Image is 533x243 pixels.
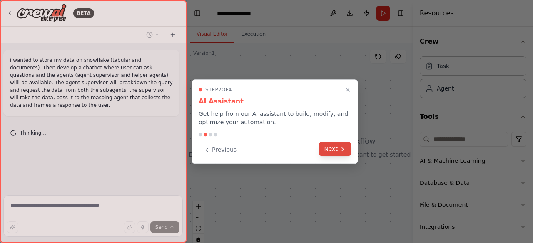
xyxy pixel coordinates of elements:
button: Hide left sidebar [192,7,203,19]
button: Previous [199,143,242,157]
button: Next [319,142,351,156]
span: Step 2 of 4 [205,86,232,93]
p: Get help from our AI assistant to build, modify, and optimize your automation. [199,110,351,126]
h3: AI Assistant [199,96,351,106]
button: Close walkthrough [343,85,353,95]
